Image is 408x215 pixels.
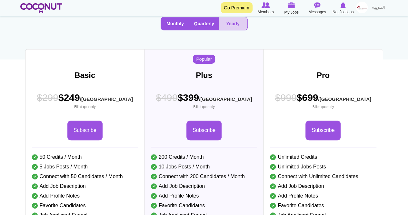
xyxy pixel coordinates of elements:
img: Notifications [340,2,346,8]
button: Monthly [161,17,190,30]
a: Go Premium [221,2,253,13]
span: $499 [156,92,178,103]
button: Quarterly [190,17,219,30]
sub: /[GEOGRAPHIC_DATA] [80,96,133,102]
span: $699 [275,91,371,109]
a: Messages Messages [304,2,330,15]
li: Unlimited Credits [270,152,376,162]
li: Add Job Description [32,181,138,191]
li: Favorite Candidates [32,201,138,210]
a: Subscribe [186,121,222,140]
span: $999 [275,92,297,103]
li: Favorite Candidates [270,201,376,210]
img: Browse Members [261,2,270,8]
a: Subscribe [67,121,103,140]
h3: Pro [264,71,383,80]
li: 50 Credits / Month [32,152,138,162]
img: Home [20,3,63,13]
small: Billed quarterly [37,105,133,109]
small: Billed quarterly [275,105,371,109]
li: Add Profile Notes [151,191,257,201]
li: Connect with 50 Candidates / Month [32,172,138,181]
li: Add Job Description [151,181,257,191]
li: 200 Credits / Month [151,152,257,162]
a: Subscribe [305,121,341,140]
li: Add Profile Notes [270,191,376,201]
span: Messages [308,9,326,15]
li: Add Job Description [270,181,376,191]
small: Billed quarterly [156,105,252,109]
h3: Plus [144,71,264,80]
li: Connect with 200 Candidates / Month [151,172,257,181]
a: العربية [369,2,388,15]
span: Notifications [333,9,353,15]
a: Browse Members Members [253,2,279,15]
h3: Basic [25,71,144,80]
a: My Jobs My Jobs [279,2,304,16]
sub: /[GEOGRAPHIC_DATA] [318,96,371,102]
img: My Jobs [288,2,295,8]
a: Notifications Notifications [330,2,356,15]
li: Unlimited Jobs Posts [270,162,376,172]
li: 5 Jobs Posts / Month [32,162,138,172]
span: My Jobs [284,9,299,16]
sub: /[GEOGRAPHIC_DATA] [199,96,252,102]
span: $249 [37,91,133,109]
span: $399 [156,91,252,109]
li: Connect with Unlimited Candidates [270,172,376,181]
img: Messages [314,2,321,8]
li: Add Profile Notes [32,191,138,201]
span: Popular [193,55,215,64]
span: $299 [37,92,58,103]
li: 10 Jobs Posts / Month [151,162,257,172]
button: Yearly [219,17,247,30]
span: Members [257,9,274,15]
li: Favorite Candidates [151,201,257,210]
